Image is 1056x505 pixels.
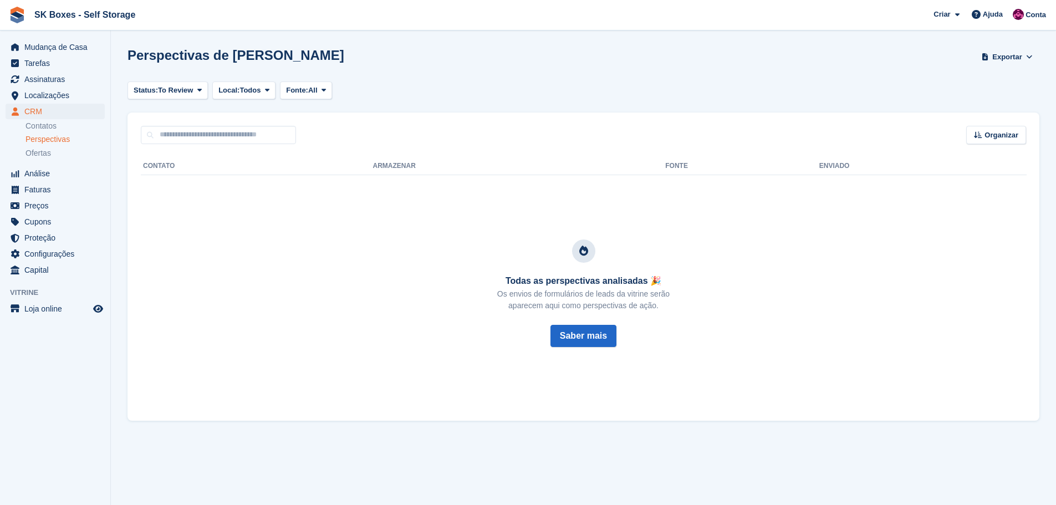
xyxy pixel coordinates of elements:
[24,166,91,181] span: Análise
[286,85,308,96] span: Fonte:
[24,198,91,213] span: Preços
[24,39,91,55] span: Mudança de Casa
[10,287,110,298] span: Vitrine
[497,276,670,286] h3: Todas as perspectivas analisadas 🎉
[24,55,91,71] span: Tarefas
[984,130,1018,141] span: Organizar
[24,104,91,119] span: CRM
[24,88,91,103] span: Localizações
[6,230,105,246] a: menu
[6,214,105,229] a: menu
[6,88,105,103] a: menu
[992,52,1022,63] span: Exportar
[6,198,105,213] a: menu
[280,81,332,100] button: Fonte: All
[6,262,105,278] a: menu
[24,246,91,262] span: Configurações
[25,134,105,145] a: Perspectivas
[550,325,616,347] button: Saber mais
[819,157,1026,175] th: Enviado
[158,85,193,96] span: To Review
[24,182,91,197] span: Faturas
[127,48,344,63] h1: Perspectivas de [PERSON_NAME]
[6,55,105,71] a: menu
[933,9,950,20] span: Criar
[141,157,373,175] th: Contato
[983,9,1003,20] span: Ajuda
[308,85,318,96] span: All
[25,134,70,145] span: Perspectivas
[127,81,208,100] button: Status: To Review
[91,302,105,315] a: Loja de pré-visualização
[239,85,261,96] span: Todos
[6,166,105,181] a: menu
[24,72,91,87] span: Assinaturas
[373,157,666,175] th: Armazenar
[25,121,105,131] a: Contatos
[6,246,105,262] a: menu
[665,157,819,175] th: Fonte
[24,262,91,278] span: Capital
[30,6,140,24] a: SK Boxes - Self Storage
[218,85,239,96] span: Local:
[9,7,25,23] img: stora-icon-8386f47178a22dfd0bd8f6a31ec36ba5ce8667c1dd55bd0f319d3a0aa187defe.svg
[25,147,105,159] a: Ofertas
[6,301,105,317] a: menu
[6,39,105,55] a: menu
[24,301,91,317] span: Loja online
[1013,9,1024,20] img: Joana Alegria
[25,148,51,159] span: Ofertas
[24,230,91,246] span: Proteção
[134,85,158,96] span: Status:
[6,182,105,197] a: menu
[497,288,670,312] p: Os envios de formulários de leads da vitrine serão aparecem aqui como perspectivas de ação.
[212,81,276,100] button: Local: Todos
[6,104,105,119] a: menu
[980,48,1035,66] button: Exportar
[1026,9,1046,21] span: Conta
[6,72,105,87] a: menu
[24,214,91,229] span: Cupons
